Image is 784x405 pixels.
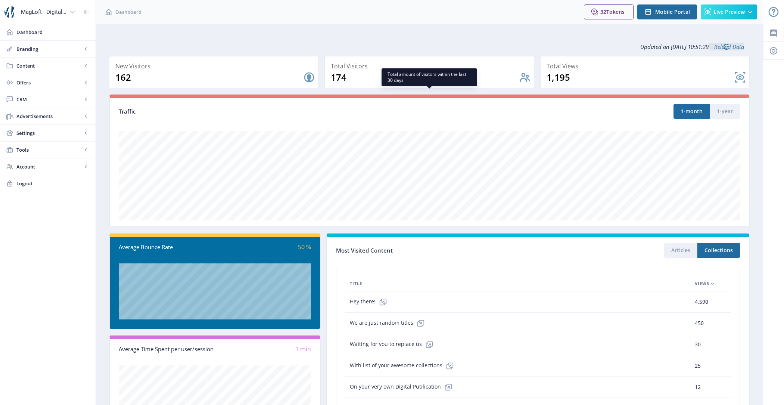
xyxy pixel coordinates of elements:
[664,243,697,258] button: Articles
[350,279,362,288] span: Title
[16,146,82,154] span: Tools
[713,9,745,15] span: Live Preview
[673,104,710,119] button: 1-month
[388,71,471,83] span: Total amount of visitors within the last 30 days
[695,383,701,392] span: 12
[695,319,704,328] span: 450
[119,243,215,251] div: Average Bounce Rate
[331,61,531,71] div: Total Visitors
[115,8,141,16] span: Dashboard
[4,6,16,18] img: properties.app_icon.png
[21,4,66,20] div: MagLoft - Digital Magazine
[350,358,457,373] span: With list of your awesome collections
[350,380,456,395] span: On your very own Digital Publication
[16,112,82,120] span: Advertisements
[701,4,757,19] button: Live Preview
[655,9,690,15] span: Mobile Portal
[109,37,750,56] div: Updated on [DATE] 10:51:29
[710,104,740,119] button: 1-year
[695,279,709,288] span: Views
[298,243,311,251] span: 50 %
[16,62,82,69] span: Content
[16,180,90,187] span: Logout
[695,361,701,370] span: 25
[606,8,625,15] span: Tokens
[115,61,315,71] div: New Visitors
[350,316,428,331] span: We are just random titles
[547,61,746,71] div: Total Views
[336,245,538,256] div: Most Visited Content
[16,163,82,170] span: Account
[16,96,82,103] span: CRM
[331,71,519,83] div: 174
[695,297,708,306] span: 4,590
[350,294,391,309] span: Hey there!
[350,337,437,352] span: Waiting for you to replace us
[584,4,634,19] button: 32Tokens
[709,43,744,50] a: Reload Data
[547,71,734,83] div: 1,195
[115,71,303,83] div: 162
[16,28,90,36] span: Dashboard
[119,345,215,353] div: Average Time Spent per user/session
[16,79,82,86] span: Offers
[16,129,82,137] span: Settings
[16,45,82,53] span: Branding
[215,345,311,353] div: 1 min
[695,340,701,349] span: 30
[637,4,697,19] button: Mobile Portal
[697,243,740,258] button: Collections
[119,107,429,116] div: Traffic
